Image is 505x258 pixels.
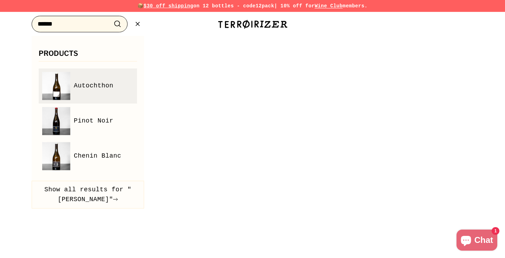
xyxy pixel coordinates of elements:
[42,142,70,170] img: Chenin Blanc
[14,2,491,10] p: 📦 on 12 bottles - code | 10% off for members.
[144,3,194,9] span: $30 off shipping
[39,50,137,61] h3: Products
[454,230,499,252] inbox-online-store-chat: Shopify online store chat
[42,72,70,100] img: Autochthon
[42,72,134,100] a: Autochthon Autochthon
[74,81,114,91] span: Autochthon
[42,142,134,170] a: Chenin Blanc Chenin Blanc
[255,3,274,9] strong: 12pack
[32,181,144,209] button: Show all results for "[PERSON_NAME]"
[74,116,114,126] span: Pinot Noir
[42,107,70,135] img: Pinot Noir
[315,3,343,9] a: Wine Club
[74,151,121,161] span: Chenin Blanc
[42,107,134,135] a: Pinot Noir Pinot Noir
